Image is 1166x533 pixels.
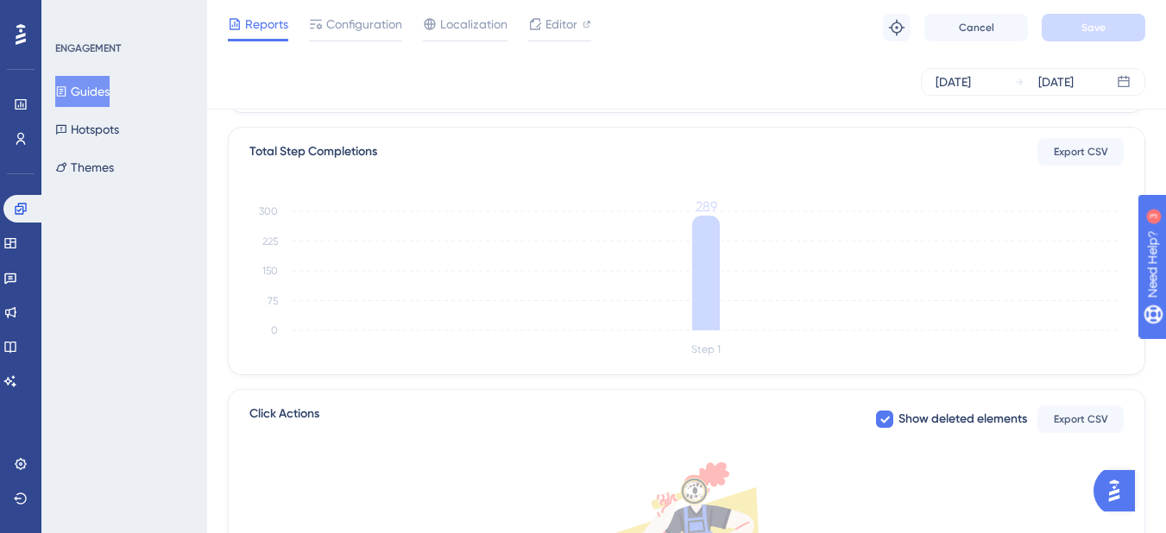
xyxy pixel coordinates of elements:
[545,14,577,34] span: Editor
[936,72,971,92] div: [DATE]
[326,14,402,34] span: Configuration
[1038,72,1074,92] div: [DATE]
[120,9,125,22] div: 3
[1037,405,1124,433] button: Export CSV
[440,14,507,34] span: Localization
[1037,138,1124,166] button: Export CSV
[268,295,278,307] tspan: 75
[1054,145,1108,159] span: Export CSV
[259,205,278,217] tspan: 300
[249,141,377,162] div: Total Step Completions
[249,404,319,435] span: Click Actions
[1094,465,1145,517] iframe: UserGuiding AI Assistant Launcher
[696,198,717,215] tspan: 289
[691,343,721,355] tspan: Step 1
[924,14,1028,41] button: Cancel
[271,324,278,336] tspan: 0
[959,21,994,34] span: Cancel
[55,114,119,145] button: Hotspots
[41,4,108,25] span: Need Help?
[262,235,278,248] tspan: 225
[55,41,121,55] div: ENGAGEMENT
[1042,14,1145,41] button: Save
[898,409,1027,430] span: Show deleted elements
[55,152,114,183] button: Themes
[262,265,278,277] tspan: 150
[55,76,110,107] button: Guides
[245,14,288,34] span: Reports
[1081,21,1106,34] span: Save
[1054,412,1108,426] span: Export CSV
